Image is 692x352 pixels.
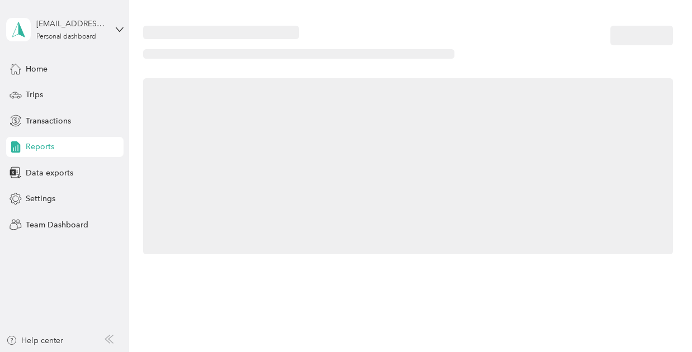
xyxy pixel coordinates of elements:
span: Settings [26,193,55,204]
span: Team Dashboard [26,219,88,231]
div: Personal dashboard [36,34,96,40]
span: Trips [26,89,43,101]
span: Transactions [26,115,71,127]
button: Help center [6,335,63,346]
span: Reports [26,141,54,153]
span: Data exports [26,167,73,179]
iframe: Everlance-gr Chat Button Frame [629,289,692,352]
span: Home [26,63,48,75]
div: [EMAIL_ADDRESS][DOMAIN_NAME] [36,18,106,30]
